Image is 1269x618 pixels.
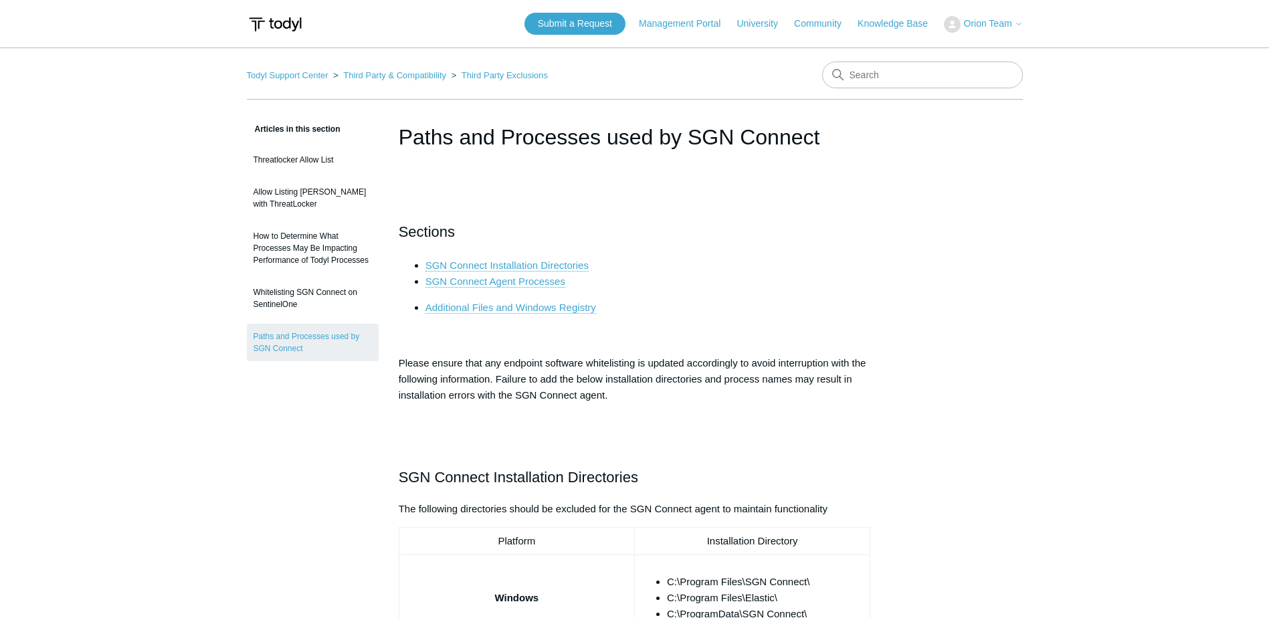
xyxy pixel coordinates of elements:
h1: Paths and Processes used by SGN Connect [399,121,871,153]
a: How to Determine What Processes May Be Impacting Performance of Todyl Processes [247,223,379,273]
button: Orion Team [944,16,1022,33]
a: Whitelisting SGN Connect on SentinelOne [247,280,379,317]
strong: Windows [494,592,539,603]
span: Articles in this section [247,124,340,134]
a: Todyl Support Center [247,70,328,80]
li: C:\Program Files\SGN Connect\ [667,574,864,590]
li: C:\Program Files\Elastic\ [667,590,864,606]
span: The following directories should be excluded for the SGN Connect agent to maintain functionality [399,503,827,514]
span: SGN Connect Agent Processes [425,276,565,287]
li: Third Party & Compatibility [330,70,449,80]
a: Additional Files and Windows Registry [425,302,596,314]
a: Third Party Exclusions [462,70,548,80]
a: Threatlocker Allow List [247,147,379,173]
a: University [737,17,791,31]
img: Todyl Support Center Help Center home page [247,12,304,37]
span: Orion Team [964,18,1012,29]
a: Allow Listing [PERSON_NAME] with ThreatLocker [247,179,379,217]
a: Paths and Processes used by SGN Connect [247,324,379,361]
a: Management Portal [639,17,734,31]
li: Todyl Support Center [247,70,331,80]
span: SGN Connect Installation Directories [399,469,638,486]
li: Third Party Exclusions [449,70,548,80]
a: Third Party & Compatibility [343,70,446,80]
span: Please ensure that any endpoint software whitelisting is updated accordingly to avoid interruptio... [399,357,866,401]
a: SGN Connect Installation Directories [425,260,589,272]
a: Submit a Request [524,13,625,35]
td: Installation Directory [634,528,870,555]
h2: Sections [399,220,871,243]
input: Search [822,62,1023,88]
a: Knowledge Base [858,17,941,31]
a: SGN Connect Agent Processes [425,276,565,288]
a: Community [794,17,855,31]
td: Platform [399,528,634,555]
